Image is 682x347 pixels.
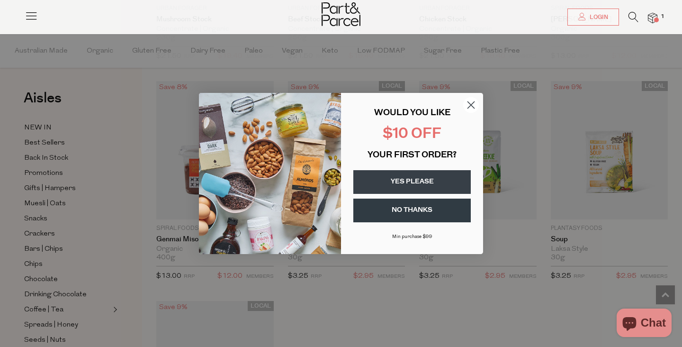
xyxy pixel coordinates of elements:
[567,9,619,26] a: Login
[587,13,608,21] span: Login
[199,93,341,254] img: 43fba0fb-7538-40bc-babb-ffb1a4d097bc.jpeg
[648,13,657,23] a: 1
[374,109,450,118] span: WOULD YOU LIKE
[353,170,471,194] button: YES PLEASE
[383,127,441,142] span: $10 OFF
[353,199,471,222] button: NO THANKS
[658,12,667,21] span: 1
[463,97,479,113] button: Close dialog
[322,2,360,26] img: Part&Parcel
[392,234,432,239] span: Min purchase $99
[368,151,457,160] span: YOUR FIRST ORDER?
[614,309,674,339] inbox-online-store-chat: Shopify online store chat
